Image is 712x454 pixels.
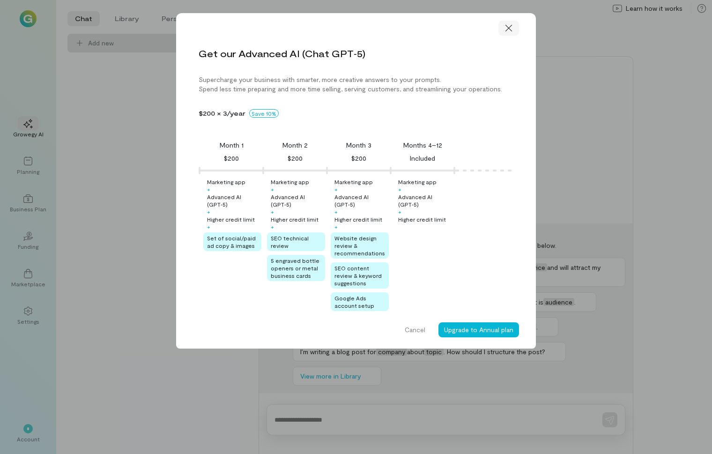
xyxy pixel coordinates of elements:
div: Month 2 [282,141,308,150]
div: + [207,223,210,231]
div: + [271,223,274,231]
div: Higher credit limit [398,216,446,223]
div: Supercharge your business with smarter, more creative answers to your prompts. [199,75,513,84]
span: Set of social/paid ad copy & images [207,235,256,249]
div: + [271,186,274,193]
div: Included [410,153,435,164]
div: Marketing app [334,178,373,186]
div: $200 [288,153,303,164]
div: Months 4–12 [403,141,442,150]
div: Higher credit limit [271,216,319,223]
div: + [207,186,210,193]
div: Advanced AI (GPT‑5) [207,193,261,208]
div: Get our Advanced AI (Chat GPT‑5) [199,47,365,60]
div: Advanced AI (GPT‑5) [271,193,325,208]
span: SEO technical review [271,235,309,249]
div: Month 3 [346,141,371,150]
div: Advanced AI (GPT‑5) [398,193,452,208]
div: Higher credit limit [207,216,255,223]
div: Advanced AI (GPT‑5) [334,193,389,208]
div: + [398,208,401,216]
span: Website design review & recommendations [334,235,385,256]
div: + [334,208,338,216]
div: Month 1 [220,141,244,150]
div: $200 [224,153,239,164]
div: + [271,208,274,216]
div: + [207,208,210,216]
div: Higher credit limit [334,216,382,223]
span: Save 10% [249,109,279,118]
div: $200 [351,153,366,164]
div: Marketing app [207,178,245,186]
div: + [334,186,338,193]
div: + [334,223,338,231]
span: $200 × 3/year [199,109,245,118]
div: Marketing app [398,178,437,186]
span: Google Ads account setup [334,295,374,309]
button: Upgrade to Annual plan [438,322,519,337]
div: Spend less time preparing and more time selling, serving customers, and streamlining your operati... [199,84,513,94]
div: Marketing app [271,178,309,186]
div: + [398,186,401,193]
span: SEO content review & keyword suggestions [334,265,382,286]
button: Cancel [399,322,431,337]
span: 5 engraved bottle openers or metal business cards [271,257,319,279]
